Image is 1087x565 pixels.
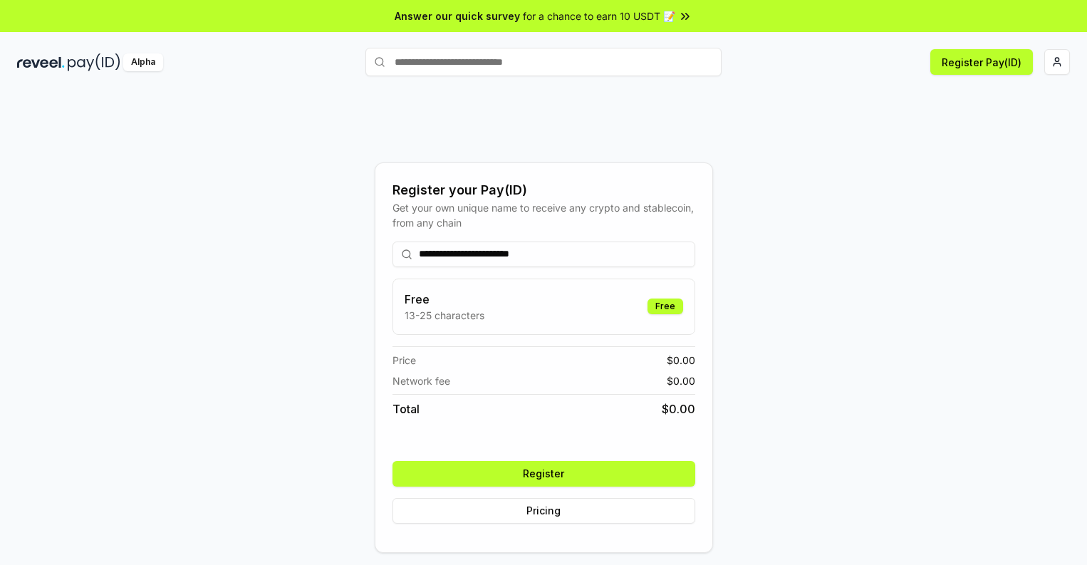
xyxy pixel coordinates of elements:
[392,180,695,200] div: Register your Pay(ID)
[523,9,675,24] span: for a chance to earn 10 USDT 📝
[17,53,65,71] img: reveel_dark
[395,9,520,24] span: Answer our quick survey
[68,53,120,71] img: pay_id
[392,498,695,524] button: Pricing
[392,353,416,368] span: Price
[392,200,695,230] div: Get your own unique name to receive any crypto and stablecoin, from any chain
[392,400,420,418] span: Total
[123,53,163,71] div: Alpha
[662,400,695,418] span: $ 0.00
[647,299,683,314] div: Free
[667,373,695,388] span: $ 0.00
[392,461,695,487] button: Register
[405,308,484,323] p: 13-25 characters
[405,291,484,308] h3: Free
[930,49,1033,75] button: Register Pay(ID)
[392,373,450,388] span: Network fee
[667,353,695,368] span: $ 0.00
